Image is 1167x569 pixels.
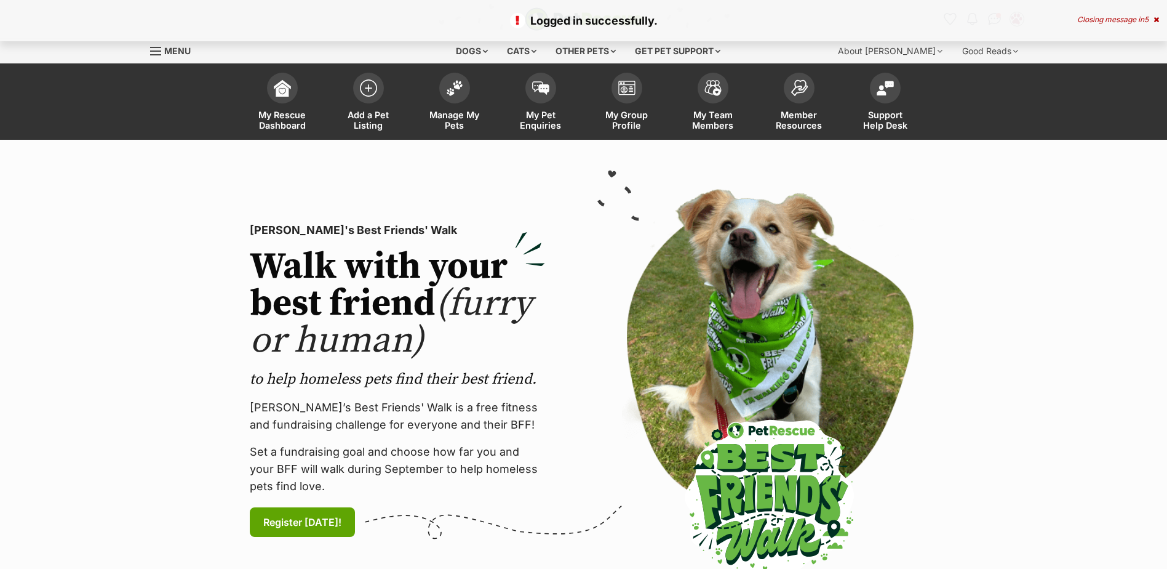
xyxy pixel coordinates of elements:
[842,67,928,140] a: Support Help Desk
[341,110,396,131] span: Add a Pet Listing
[498,67,584,140] a: My Pet Enquiries
[250,443,545,495] p: Set a fundraising goal and choose how far you and your BFF will walk during September to help hom...
[498,39,545,63] div: Cats
[704,80,722,96] img: team-members-icon-5396bd8760b3fe7c0b43da4ab00e1e3bb1a5d9ba89233759b79545d2d3fc5d0d.svg
[250,281,532,364] span: (furry or human)
[685,110,741,131] span: My Team Members
[670,67,756,140] a: My Team Members
[150,39,199,61] a: Menu
[626,39,729,63] div: Get pet support
[250,222,545,239] p: [PERSON_NAME]'s Best Friends' Walk
[239,67,325,140] a: My Rescue Dashboard
[547,39,624,63] div: Other pets
[274,79,291,97] img: dashboard-icon-eb2f2d2d3e046f16d808141f083e7271f6b2e854fb5c12c21221c1fb7104beca.svg
[412,67,498,140] a: Manage My Pets
[360,79,377,97] img: add-pet-listing-icon-0afa8454b4691262ce3f59096e99ab1cd57d4a30225e0717b998d2c9b9846f56.svg
[618,81,635,95] img: group-profile-icon-3fa3cf56718a62981997c0bc7e787c4b2cf8bcc04b72c1350f741eb67cf2f40e.svg
[771,110,827,131] span: Member Resources
[954,39,1027,63] div: Good Reads
[164,46,191,56] span: Menu
[791,79,808,96] img: member-resources-icon-8e73f808a243e03378d46382f2149f9095a855e16c252ad45f914b54edf8863c.svg
[756,67,842,140] a: Member Resources
[532,81,549,95] img: pet-enquiries-icon-7e3ad2cf08bfb03b45e93fb7055b45f3efa6380592205ae92323e6603595dc1f.svg
[427,110,482,131] span: Manage My Pets
[325,67,412,140] a: Add a Pet Listing
[829,39,951,63] div: About [PERSON_NAME]
[858,110,913,131] span: Support Help Desk
[263,515,341,530] span: Register [DATE]!
[250,249,545,360] h2: Walk with your best friend
[250,399,545,434] p: [PERSON_NAME]’s Best Friends' Walk is a free fitness and fundraising challenge for everyone and t...
[250,507,355,537] a: Register [DATE]!
[584,67,670,140] a: My Group Profile
[446,80,463,96] img: manage-my-pets-icon-02211641906a0b7f246fdf0571729dbe1e7629f14944591b6c1af311fb30b64b.svg
[513,110,568,131] span: My Pet Enquiries
[255,110,310,131] span: My Rescue Dashboard
[447,39,496,63] div: Dogs
[599,110,655,131] span: My Group Profile
[250,369,545,389] p: to help homeless pets find their best friend.
[877,81,894,95] img: help-desk-icon-fdf02630f3aa405de69fd3d07c3f3aa587a6932b1a1747fa1d2bba05be0121f9.svg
